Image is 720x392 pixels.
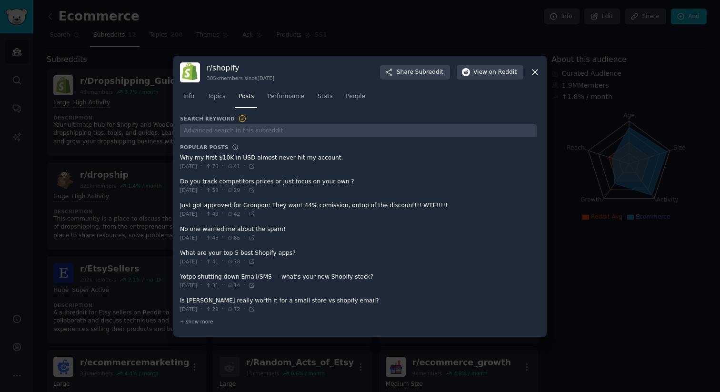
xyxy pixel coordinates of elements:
span: 48 [205,234,218,241]
span: Share [397,68,443,77]
span: [DATE] [180,258,197,265]
span: · [200,281,202,290]
span: [DATE] [180,282,197,289]
span: 49 [205,211,218,217]
span: 41 [205,258,218,265]
span: [DATE] [180,306,197,312]
img: shopify [180,62,200,82]
a: Stats [314,89,336,109]
span: · [222,257,224,266]
span: · [222,210,224,218]
span: [DATE] [180,234,197,241]
span: Stats [318,92,332,101]
h3: r/ shopify [207,63,274,73]
span: [DATE] [180,211,197,217]
span: · [243,257,245,266]
span: · [222,281,224,290]
h3: Search Keyword [180,114,247,123]
span: · [243,233,245,242]
span: Info [183,92,194,101]
span: 29 [227,187,240,193]
span: · [222,186,224,194]
span: 72 [227,306,240,312]
span: 42 [227,211,240,217]
span: 31 [205,282,218,289]
span: on Reddit [489,68,517,77]
span: · [243,281,245,290]
span: 65 [227,234,240,241]
button: ShareSubreddit [380,65,450,80]
span: 59 [205,187,218,193]
span: Posts [239,92,254,101]
span: · [222,305,224,313]
span: Topics [208,92,225,101]
span: · [222,233,224,242]
span: · [200,233,202,242]
span: 41 [227,163,240,170]
span: Subreddit [415,68,443,77]
span: · [243,210,245,218]
span: [DATE] [180,163,197,170]
input: Advanced search in this subreddit [180,124,537,137]
span: · [222,162,224,171]
span: · [243,162,245,171]
a: Topics [204,89,229,109]
span: · [200,186,202,194]
span: Performance [267,92,304,101]
a: Posts [235,89,257,109]
span: View [473,68,517,77]
span: 78 [205,163,218,170]
button: Viewon Reddit [457,65,523,80]
span: · [200,210,202,218]
span: · [200,162,202,171]
span: + show more [180,318,213,325]
span: · [243,186,245,194]
h3: Popular Posts [180,144,229,151]
span: [DATE] [180,187,197,193]
a: People [342,89,369,109]
span: · [200,305,202,313]
span: 78 [227,258,240,265]
span: · [243,305,245,313]
a: Info [180,89,198,109]
span: 14 [227,282,240,289]
span: · [200,257,202,266]
a: Performance [264,89,308,109]
span: 29 [205,306,218,312]
div: 305k members since [DATE] [207,75,274,81]
span: People [346,92,365,101]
